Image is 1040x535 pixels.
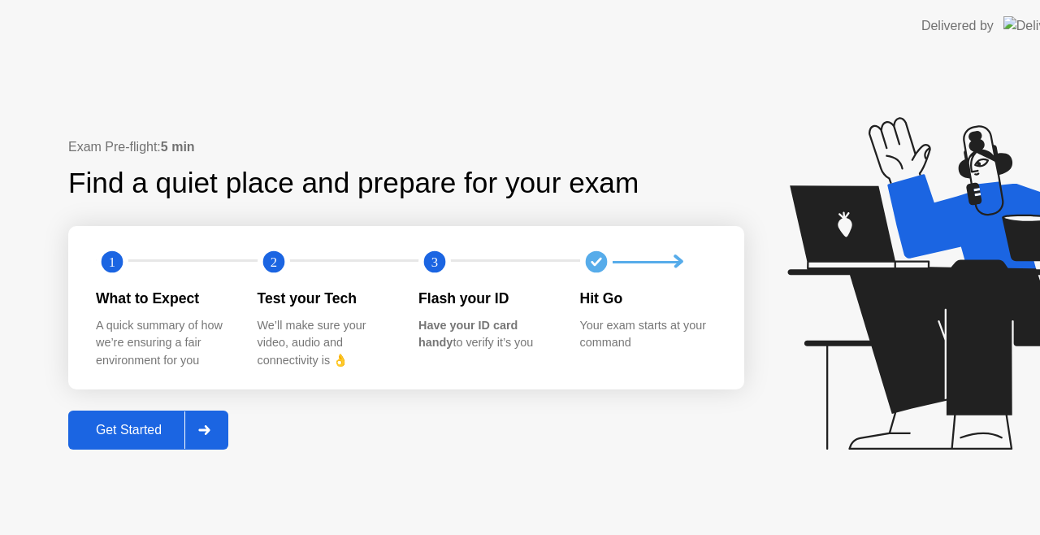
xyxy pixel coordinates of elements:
[68,411,228,450] button: Get Started
[418,288,554,309] div: Flash your ID
[109,254,115,270] text: 1
[580,288,716,309] div: Hit Go
[418,317,554,352] div: to verify it’s you
[68,162,641,205] div: Find a quiet place and prepare for your exam
[96,317,232,370] div: A quick summary of how we’re ensuring a fair environment for you
[258,288,393,309] div: Test your Tech
[161,140,195,154] b: 5 min
[921,16,994,36] div: Delivered by
[270,254,276,270] text: 2
[431,254,438,270] text: 3
[580,317,716,352] div: Your exam starts at your command
[68,137,744,157] div: Exam Pre-flight:
[96,288,232,309] div: What to Expect
[73,423,184,437] div: Get Started
[418,319,518,350] b: Have your ID card handy
[258,317,393,370] div: We’ll make sure your video, audio and connectivity is 👌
